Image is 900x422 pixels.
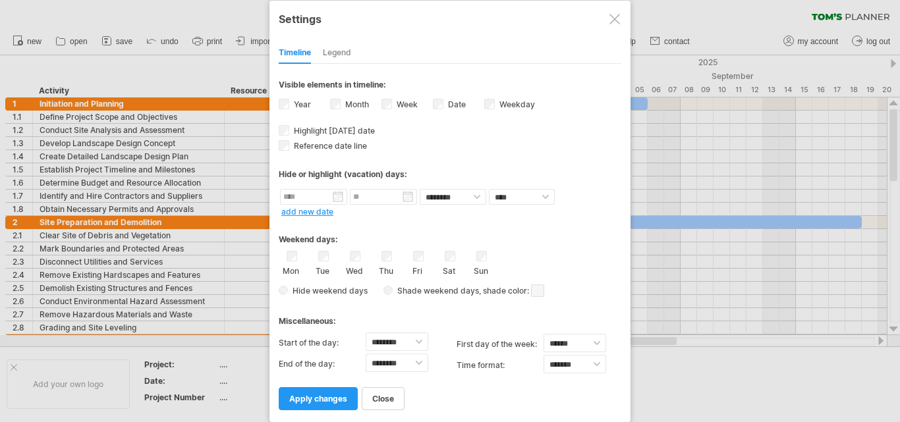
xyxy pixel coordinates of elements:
label: first day of the week: [457,334,544,355]
div: Weekend days: [279,222,621,248]
span: Shade weekend days [393,286,479,296]
label: Fri [409,263,426,276]
span: apply changes [289,394,347,404]
span: Hide weekend days [288,286,368,296]
span: , shade color: [479,283,544,299]
span: Highlight [DATE] date [291,126,375,136]
span: close [372,394,394,404]
label: Mon [283,263,299,276]
label: Week [394,99,418,109]
a: apply changes [279,387,358,410]
label: Weekday [497,99,535,109]
span: click here to change the shade color [531,284,544,297]
label: Tue [314,263,331,276]
label: End of the day: [279,354,366,375]
a: add new date [281,207,333,217]
label: Date [445,99,466,109]
div: Visible elements in timeline: [279,80,621,93]
label: Sat [441,263,457,276]
span: Reference date line [291,141,367,151]
label: Thu [378,263,394,276]
label: Wed [346,263,362,276]
a: close [362,387,405,410]
div: Settings [279,7,621,30]
label: Start of the day: [279,332,366,354]
label: Time format: [457,355,544,376]
label: Month [343,99,369,109]
label: Sun [472,263,489,276]
div: Miscellaneous: [279,303,621,329]
label: Year [291,99,311,109]
div: Timeline [279,43,311,64]
div: Legend [323,43,351,64]
div: Hide or highlight (vacation) days: [279,169,621,179]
